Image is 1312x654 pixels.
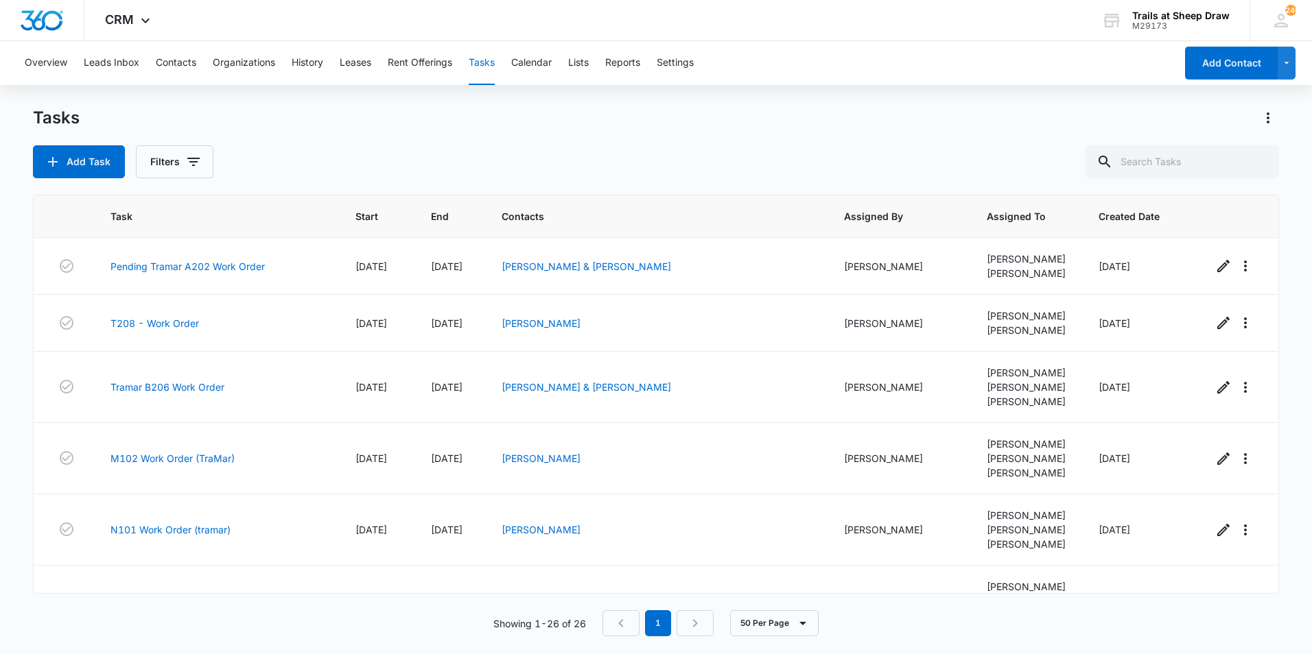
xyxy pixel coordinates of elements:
[987,380,1066,394] div: [PERSON_NAME]
[355,261,387,272] span: [DATE]
[110,451,235,465] a: M102 Work Order (TraMar)
[1099,524,1130,535] span: [DATE]
[844,451,954,465] div: [PERSON_NAME]
[987,522,1066,537] div: [PERSON_NAME]
[136,145,213,178] button: Filters
[388,41,452,85] button: Rent Offerings
[987,266,1066,280] div: [PERSON_NAME]
[431,317,462,329] span: [DATE]
[292,41,323,85] button: History
[502,317,581,329] a: [PERSON_NAME]
[987,209,1046,223] span: Assigned To
[987,252,1066,266] div: [PERSON_NAME]
[657,41,694,85] button: Settings
[33,108,80,128] h1: Tasks
[844,316,954,330] div: [PERSON_NAME]
[987,579,1066,594] div: [PERSON_NAME]
[1285,5,1296,16] div: notifications count
[431,381,462,393] span: [DATE]
[645,610,671,636] em: 1
[844,209,934,223] span: Assigned By
[1285,5,1296,16] span: 246
[110,316,199,330] a: T208 - Work Order
[340,41,371,85] button: Leases
[987,451,1066,465] div: [PERSON_NAME]
[1132,10,1230,21] div: account name
[987,365,1066,380] div: [PERSON_NAME]
[987,537,1066,551] div: [PERSON_NAME]
[355,452,387,464] span: [DATE]
[844,380,954,394] div: [PERSON_NAME]
[730,610,819,636] button: 50 Per Page
[1086,145,1279,178] input: Search Tasks
[502,261,671,272] a: [PERSON_NAME] & [PERSON_NAME]
[1099,452,1130,464] span: [DATE]
[493,616,586,631] p: Showing 1-26 of 26
[355,524,387,535] span: [DATE]
[502,452,581,464] a: [PERSON_NAME]
[355,317,387,329] span: [DATE]
[502,524,581,535] a: [PERSON_NAME]
[431,209,449,223] span: End
[502,381,671,393] a: [PERSON_NAME] & [PERSON_NAME]
[110,522,231,537] a: N101 Work Order (tramar)
[33,145,125,178] button: Add Task
[431,261,462,272] span: [DATE]
[844,522,954,537] div: [PERSON_NAME]
[987,323,1066,337] div: [PERSON_NAME]
[355,209,378,223] span: Start
[25,41,67,85] button: Overview
[844,259,954,274] div: [PERSON_NAME]
[431,452,462,464] span: [DATE]
[987,394,1066,409] div: [PERSON_NAME]
[84,41,139,85] button: Leads Inbox
[1099,317,1130,329] span: [DATE]
[213,41,275,85] button: Organizations
[502,209,791,223] span: Contacts
[1132,21,1230,31] div: account id
[110,259,265,274] a: Pending Tramar A202 Work Order
[1185,47,1278,80] button: Add Contact
[105,12,134,27] span: CRM
[568,41,589,85] button: Lists
[156,41,196,85] button: Contacts
[602,610,714,636] nav: Pagination
[511,41,552,85] button: Calendar
[987,508,1066,522] div: [PERSON_NAME]
[431,524,462,535] span: [DATE]
[1099,261,1130,272] span: [DATE]
[469,41,495,85] button: Tasks
[987,465,1066,480] div: [PERSON_NAME]
[1257,107,1279,129] button: Actions
[355,381,387,393] span: [DATE]
[110,209,303,223] span: Task
[987,437,1066,451] div: [PERSON_NAME]
[110,380,224,394] a: Tramar B206 Work Order
[605,41,640,85] button: Reports
[1099,209,1160,223] span: Created Date
[1099,381,1130,393] span: [DATE]
[987,308,1066,323] div: [PERSON_NAME]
